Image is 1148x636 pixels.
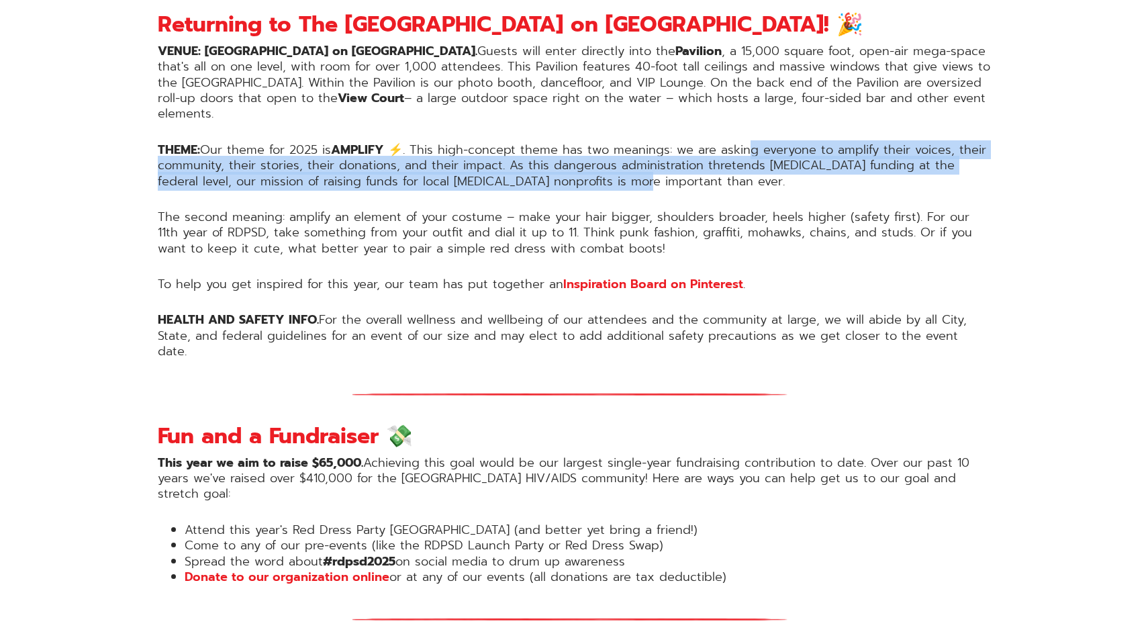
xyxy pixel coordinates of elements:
[158,420,413,453] strong: Fun and a Fundraiser 💸
[158,140,200,159] strong: THEME:
[323,552,395,571] strong: #rdpsd2025
[185,538,990,553] li: Come to any of our pre-events (like the RDPSD Launch Party or Red Dress Swap)
[158,210,990,257] p: The second meaning: amplify an element of your costume – make your hair bigger, shoulders broader...
[185,554,990,570] li: Spread the word about on social media to drum up awareness
[158,42,477,60] strong: VENUE: [GEOGRAPHIC_DATA] on [GEOGRAPHIC_DATA].
[338,89,404,107] strong: View Court
[158,44,990,122] p: Guests will enter directly into the , a 15,000 square foot, open-air mega-space that's all on one...
[158,310,319,329] strong: HEALTH AND SAFETY INFO.
[158,277,990,292] p: To help you get inspired for this year, our team has put together an .
[675,42,722,60] strong: Pavilion
[185,567,389,586] a: Donate to our organization online
[158,453,363,472] strong: This year we aim to raise $65,000.
[158,142,990,189] p: Our theme for 2025 is . This high-concept theme has two meanings: we are asking everyone to ampli...
[158,312,990,359] p: For the overall wellness and wellbeing of our attendees and the community at large, we will abide...
[158,8,863,41] strong: Returning to The [GEOGRAPHIC_DATA] on [GEOGRAPHIC_DATA]! 🎉
[563,275,743,293] a: Inspiration Board on Pinterest
[185,523,990,538] li: Attend this year's Red Dress Party [GEOGRAPHIC_DATA] (and better yet bring a friend!)
[158,455,990,502] p: Achieving this goal would be our largest single-year fundraising contribution to date. Over our p...
[331,140,403,159] strong: AMPLIFY ⚡️
[185,570,990,585] li: or at any of our events (all donations are tax deductible)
